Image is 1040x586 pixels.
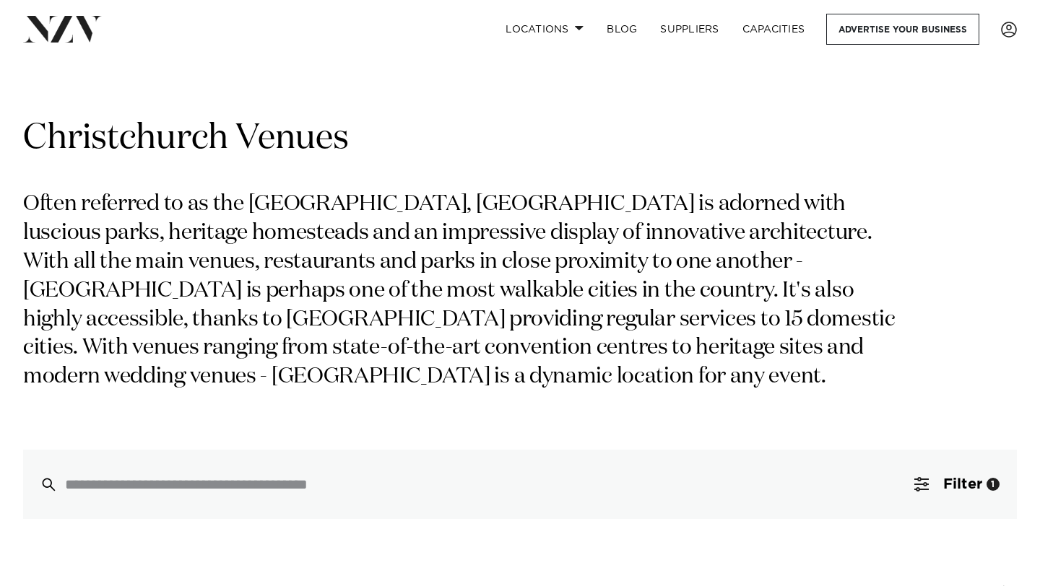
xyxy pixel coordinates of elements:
[649,14,730,45] a: SUPPLIERS
[826,14,979,45] a: Advertise your business
[23,116,1017,162] h1: Christchurch Venues
[943,477,982,491] span: Filter
[595,14,649,45] a: BLOG
[23,16,102,42] img: nzv-logo.png
[987,478,1000,491] div: 1
[897,450,1017,519] button: Filter1
[23,191,916,392] p: Often referred to as the [GEOGRAPHIC_DATA], [GEOGRAPHIC_DATA] is adorned with luscious parks, her...
[731,14,817,45] a: Capacities
[494,14,595,45] a: Locations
